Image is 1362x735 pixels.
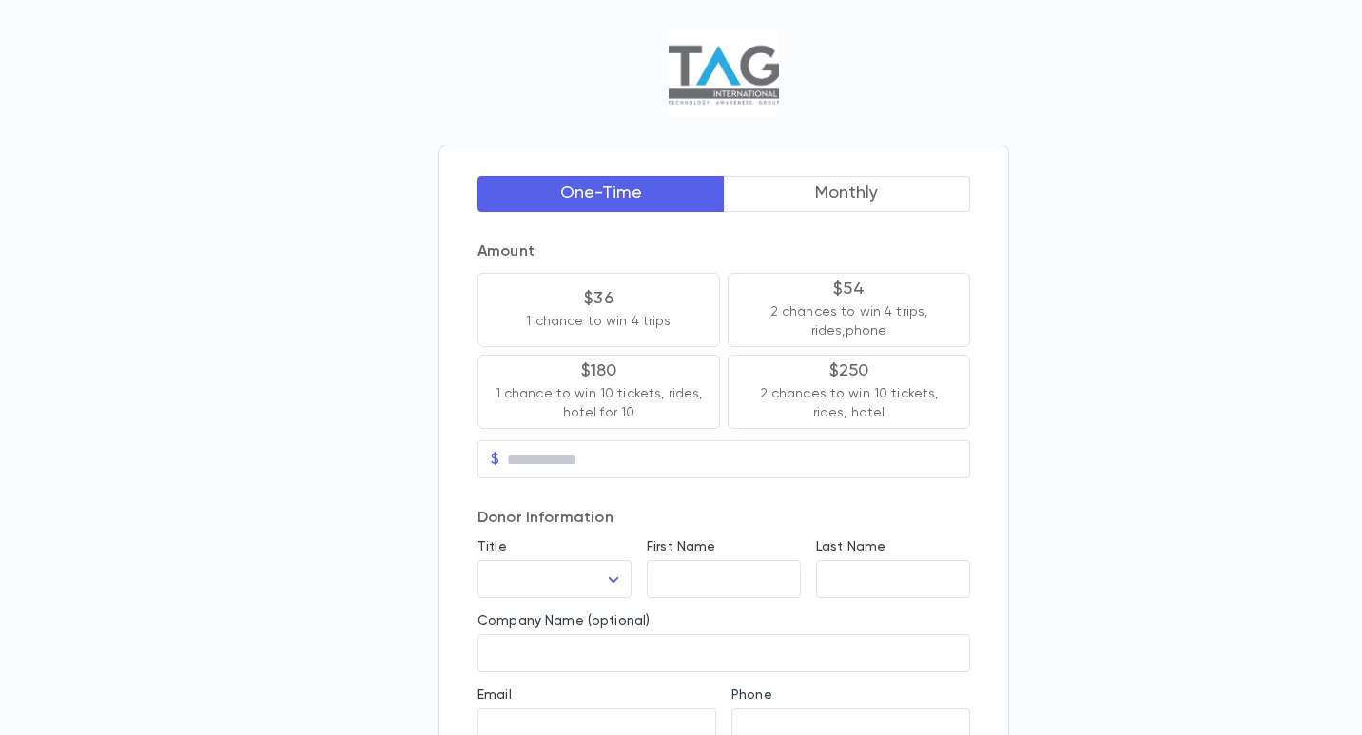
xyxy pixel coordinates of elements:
p: $54 [833,280,865,299]
p: 2 chances to win 10 tickets, rides, hotel [744,384,954,422]
label: Title [477,539,507,554]
img: Logo [669,30,778,116]
label: Phone [731,687,772,703]
p: $250 [829,361,869,380]
button: $542 chances to win 4 trips, rides,phone [728,273,970,347]
p: Donor Information [477,509,970,528]
p: 2 chances to win 4 trips, rides,phone [744,302,954,340]
p: Amount [477,242,970,261]
button: Monthly [724,176,971,212]
p: $ [491,450,499,469]
div: ​ [477,561,632,598]
button: $2502 chances to win 10 tickets, rides, hotel [728,355,970,429]
label: Last Name [816,539,885,554]
label: Company Name (optional) [477,613,650,629]
button: One-Time [477,176,725,212]
p: 1 chance to win 4 trips [526,312,671,331]
button: $361 chance to win 4 trips [477,273,720,347]
p: $180 [581,361,617,380]
label: Email [477,687,512,703]
button: $1801 chance to win 10 tickets, rides, hotel for 10 [477,355,720,429]
p: 1 chance to win 10 tickets, rides, hotel for 10 [494,384,704,422]
label: First Name [647,539,715,554]
p: $36 [584,289,613,308]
